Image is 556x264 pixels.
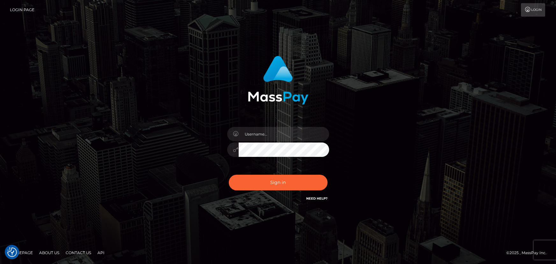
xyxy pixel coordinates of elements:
a: Need Help? [306,196,328,201]
a: About Us [37,248,62,258]
a: Homepage [7,248,35,258]
img: MassPay Login [248,56,308,105]
a: Login [521,3,545,17]
div: © 2025 , MassPay Inc. [506,249,551,256]
button: Consent Preferences [7,247,17,257]
a: Login Page [10,3,34,17]
a: API [95,248,107,258]
a: Contact Us [63,248,94,258]
img: Revisit consent button [7,247,17,257]
input: Username... [239,127,329,141]
button: Sign in [229,175,328,190]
